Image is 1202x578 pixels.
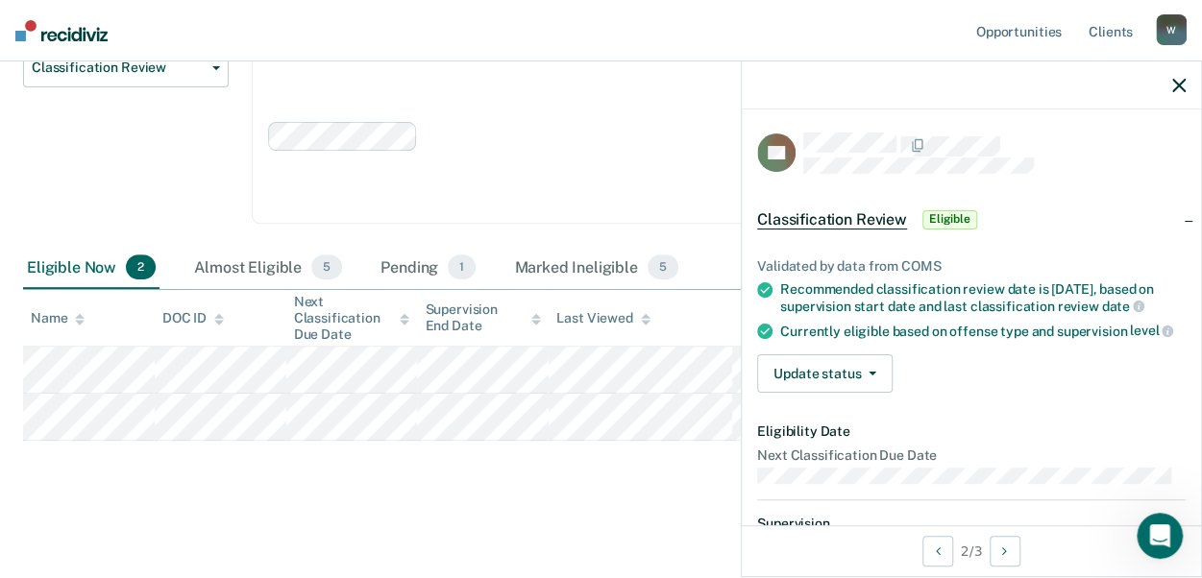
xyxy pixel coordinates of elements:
div: Currently eligible based on offense type and supervision [780,323,1186,340]
div: Almost Eligible [190,247,346,289]
span: 5 [311,254,342,279]
span: Eligible [922,210,977,229]
iframe: Intercom live chat [1137,513,1183,559]
span: date [1101,299,1143,314]
span: 2 [126,254,156,279]
div: Name [31,310,85,326]
dt: Next Classification Due Date [757,447,1186,464]
div: Recommended classification review date is [DATE], based on supervision start date and last classi... [780,281,1186,314]
dt: Supervision [757,516,1186,532]
img: Recidiviz [15,20,108,41]
span: Classification Review [757,210,907,229]
span: Classification Review [32,60,205,76]
button: Next Opportunity [990,536,1020,566]
button: Update status [757,354,893,393]
div: Supervision End Date [425,301,541,334]
button: Previous Opportunity [922,536,953,566]
div: Classification ReviewEligible [742,189,1201,251]
div: Eligible Now [23,247,159,289]
span: 5 [648,254,678,279]
div: 2 / 3 [742,525,1201,576]
span: level [1130,323,1173,338]
div: Last Viewed [556,310,650,326]
div: Pending [377,247,479,289]
div: Validated by data from COMS [757,258,1186,275]
div: Marked Ineligible [510,247,682,289]
div: DOC ID [162,310,224,326]
span: 1 [448,254,476,279]
div: W [1156,14,1187,45]
dt: Eligibility Date [757,423,1186,440]
div: Next Classification Due Date [294,294,410,342]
